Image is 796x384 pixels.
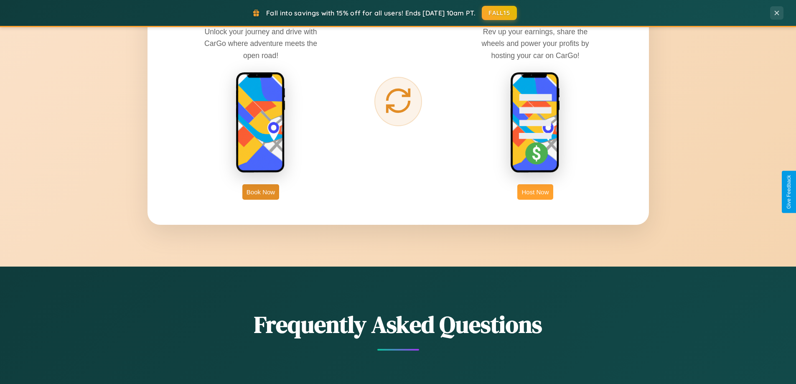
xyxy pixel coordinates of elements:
span: Fall into savings with 15% off for all users! Ends [DATE] 10am PT. [266,9,476,17]
img: rent phone [236,72,286,174]
p: Unlock your journey and drive with CarGo where adventure meets the open road! [198,26,323,61]
h2: Frequently Asked Questions [148,308,649,341]
button: Book Now [242,184,279,200]
button: FALL15 [482,6,517,20]
div: Give Feedback [786,175,792,209]
button: Host Now [517,184,553,200]
img: host phone [510,72,560,174]
p: Rev up your earnings, share the wheels and power your profits by hosting your car on CarGo! [473,26,598,61]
